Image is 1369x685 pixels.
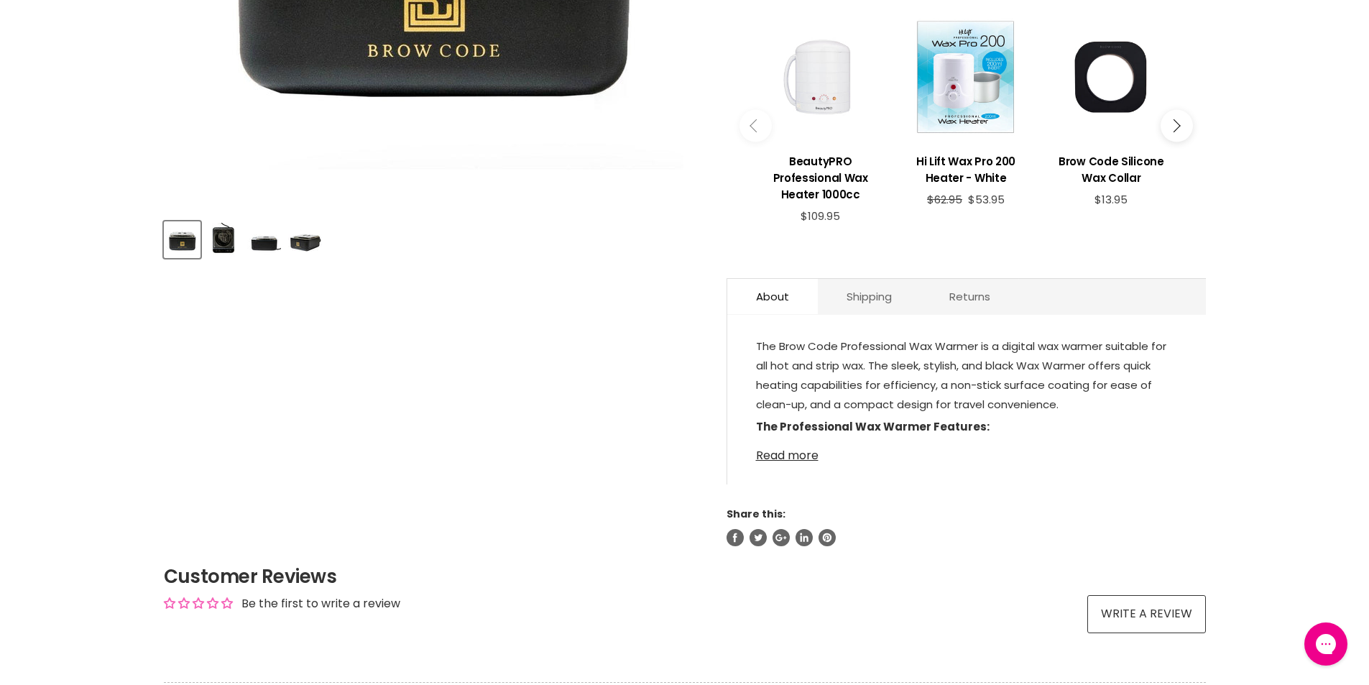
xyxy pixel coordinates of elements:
p: The Brow Code Professional Wax Warmer is a digital wax warmer suitable for all hot and strip wax.... [756,336,1177,417]
span: $109.95 [801,208,840,224]
a: View product:Brow Code Silicone Wax Collar [1046,142,1176,193]
iframe: Gorgias live chat messenger [1297,617,1355,671]
img: Brow Code Wax Warmer [247,223,281,257]
div: Average rating is 0.00 stars [164,595,233,612]
div: Product thumbnails [162,217,703,258]
span: $53.95 [968,192,1005,207]
button: Brow Code Wax Warmer [205,221,241,258]
img: Brow Code Wax Warmer [206,223,240,257]
img: Brow Code Wax Warmer [288,223,322,257]
img: Brow Code Wax Warmer [165,223,199,257]
a: About [727,279,818,314]
h2: Customer Reviews [164,564,1206,589]
h3: Brow Code Silicone Wax Collar [1046,153,1176,186]
a: Read more [756,441,1177,462]
span: $13.95 [1094,192,1128,207]
a: Shipping [818,279,921,314]
aside: Share this: [727,507,1206,546]
h3: Hi Lift Wax Pro 200 Heater - White [900,153,1031,186]
li: A Spatula Bar to rest the spatula on. This will help create a mess-free workstation while saving ... [756,439,1177,476]
span: $62.95 [927,192,962,207]
div: Be the first to write a review [241,596,400,612]
h3: BeautyPRO Professional Wax Heater 1000cc [755,153,886,203]
a: Write a review [1087,595,1206,633]
span: Share this: [727,507,785,521]
a: View product:BeautyPRO Professional Wax Heater 1000cc [755,142,886,210]
a: Returns [921,279,1019,314]
strong: The Professional Wax Warmer Features: [756,419,990,434]
button: Brow Code Wax Warmer [287,221,323,258]
button: Brow Code Wax Warmer [246,221,282,258]
a: View product:Hi Lift Wax Pro 200 Heater - White [900,142,1031,193]
button: Brow Code Wax Warmer [164,221,200,258]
